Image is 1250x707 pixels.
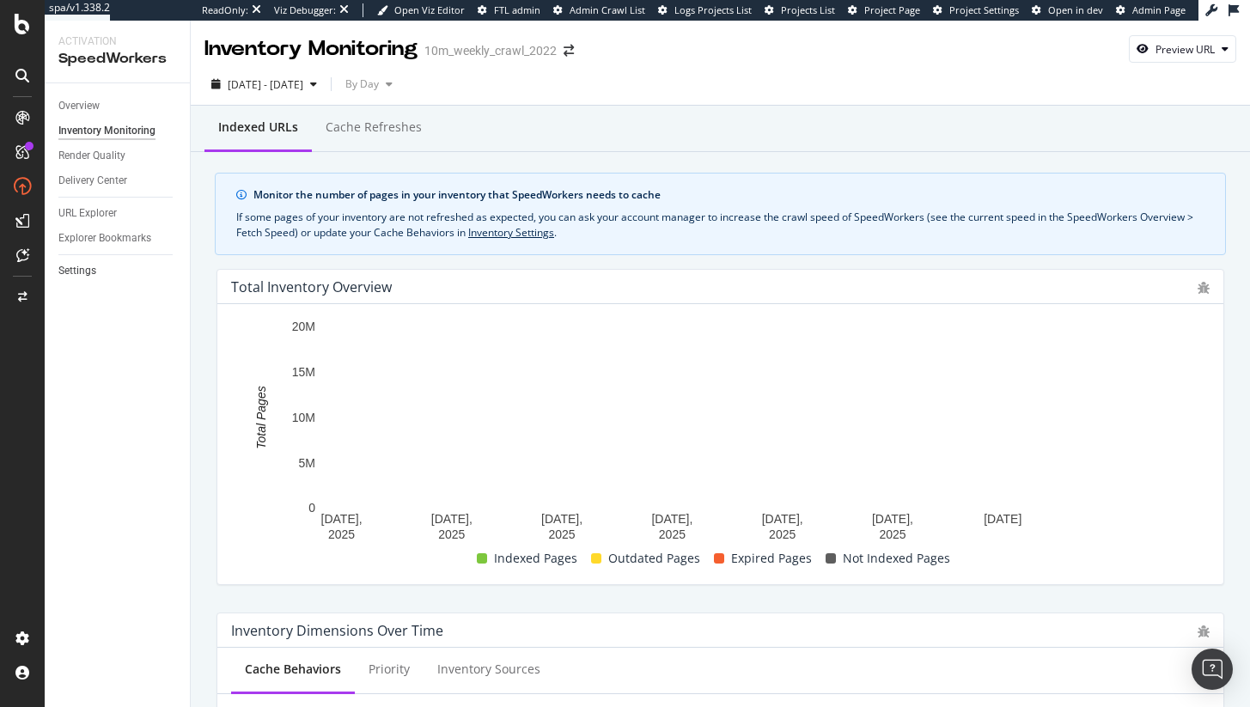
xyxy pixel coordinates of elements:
text: [DATE], [762,513,803,527]
text: 20M [292,320,315,334]
a: Open in dev [1032,3,1103,17]
button: Preview URL [1129,35,1236,63]
text: 2025 [328,528,355,542]
div: Indexed URLs [218,119,298,136]
div: Preview URL [1155,42,1215,57]
div: Priority [369,661,410,678]
span: Logs Projects List [674,3,752,16]
a: Render Quality [58,147,178,165]
a: Open Viz Editor [377,3,465,17]
span: Project Settings [949,3,1019,16]
a: Admin Page [1116,3,1186,17]
div: Cache refreshes [326,119,422,136]
text: Total Pages [254,387,268,449]
span: Expired Pages [731,548,812,569]
text: [DATE], [541,513,582,527]
div: Explorer Bookmarks [58,229,151,247]
span: [DATE] - [DATE] [228,77,303,92]
div: Inventory Monitoring [58,122,155,140]
button: [DATE] - [DATE] [204,70,324,98]
a: Explorer Bookmarks [58,229,178,247]
text: 10M [292,411,315,424]
div: 10m_weekly_crawl_2022 [424,42,557,59]
a: Projects List [765,3,835,17]
a: Settings [58,262,178,280]
text: 2025 [769,528,796,542]
span: Open in dev [1048,3,1103,16]
a: Project Page [848,3,920,17]
div: SpeedWorkers [58,49,176,69]
div: Inventory Dimensions Over Time [231,622,443,639]
span: Project Page [864,3,920,16]
div: bug [1198,625,1210,637]
text: [DATE], [651,513,692,527]
text: 2025 [549,528,576,542]
span: Indexed Pages [494,548,577,569]
div: info banner [215,173,1226,255]
div: bug [1198,282,1210,294]
a: Logs Projects List [658,3,752,17]
span: FTL admin [494,3,540,16]
div: Cache Behaviors [245,661,341,678]
a: Admin Crawl List [553,3,645,17]
div: Settings [58,262,96,280]
a: Delivery Center [58,172,178,190]
div: Inventory Monitoring [204,34,418,64]
div: arrow-right-arrow-left [564,45,574,57]
div: If some pages of your inventory are not refreshed as expected, you can ask your account manager t... [236,210,1204,241]
text: 15M [292,365,315,379]
div: Delivery Center [58,172,127,190]
div: Overview [58,97,100,115]
span: Not Indexed Pages [843,548,950,569]
div: Viz Debugger: [274,3,336,17]
div: Inventory Sources [437,661,540,678]
button: By Day [338,70,399,98]
div: Total Inventory Overview [231,278,392,296]
div: URL Explorer [58,204,117,222]
text: 5M [299,456,315,470]
div: Render Quality [58,147,125,165]
a: Inventory Settings [468,225,554,240]
div: Open Intercom Messenger [1192,649,1233,690]
text: 0 [308,502,315,515]
span: Admin Crawl List [570,3,645,16]
a: Inventory Monitoring [58,122,178,140]
span: By Day [338,76,379,91]
text: [DATE] [984,513,1021,527]
a: Project Settings [933,3,1019,17]
text: 2025 [659,528,686,542]
text: 2025 [879,528,905,542]
span: Projects List [781,3,835,16]
div: Monitor the number of pages in your inventory that SpeedWorkers needs to cache [253,187,1204,203]
div: ReadOnly: [202,3,248,17]
text: [DATE], [321,513,363,527]
span: Admin Page [1132,3,1186,16]
text: 2025 [438,528,465,542]
span: Outdated Pages [608,548,700,569]
text: [DATE], [872,513,913,527]
span: Open Viz Editor [394,3,465,16]
a: FTL admin [478,3,540,17]
svg: A chart. [231,318,1197,545]
a: Overview [58,97,178,115]
div: Activation [58,34,176,49]
a: URL Explorer [58,204,178,222]
text: [DATE], [431,513,473,527]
